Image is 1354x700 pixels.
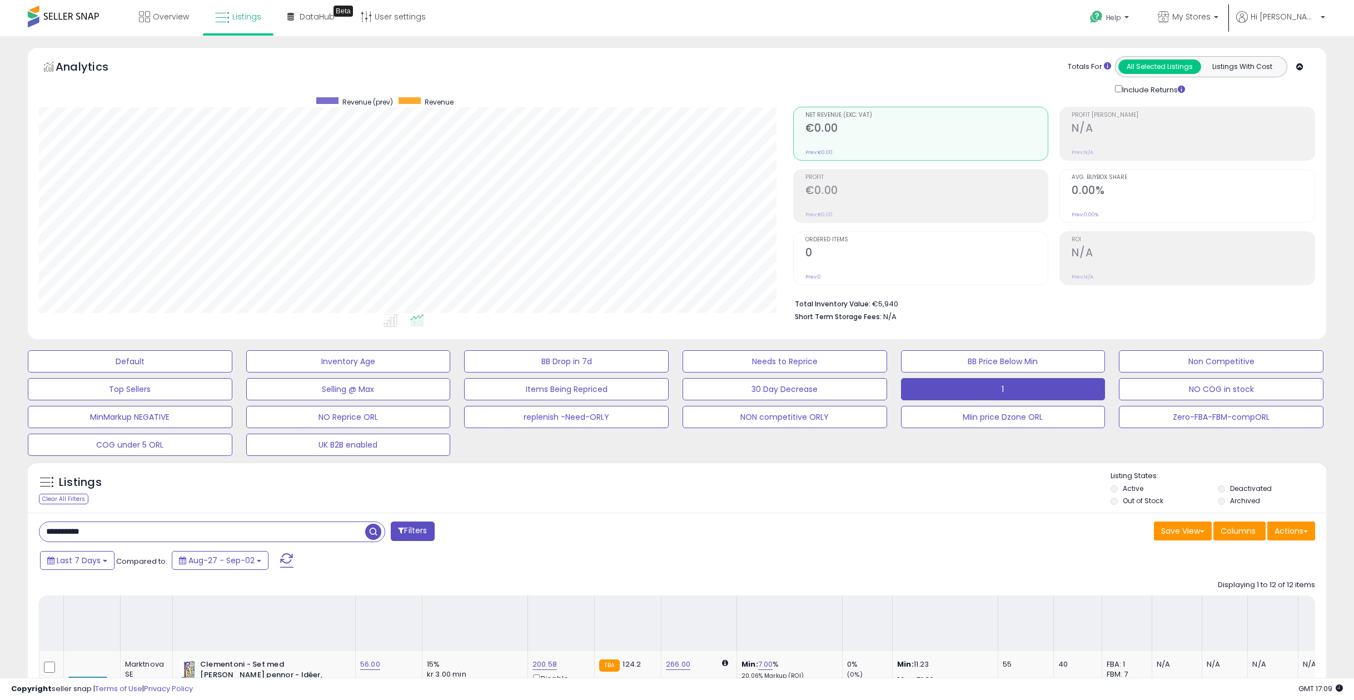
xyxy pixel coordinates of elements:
[1157,659,1193,669] div: N/A
[897,659,989,669] p: 11.23
[57,555,101,566] span: Last 7 Days
[1072,149,1093,156] small: Prev: N/A
[1118,59,1201,74] button: All Selected Listings
[11,683,52,694] strong: Copyright
[1072,211,1098,218] small: Prev: 0.00%
[805,211,833,218] small: Prev: €0.00
[883,311,897,322] span: N/A
[805,112,1048,118] span: Net Revenue (Exc. VAT)
[1072,274,1093,280] small: Prev: N/A
[1089,10,1103,24] i: Get Help
[464,350,669,373] button: BB Drop in 7d
[1236,11,1325,36] a: Hi [PERSON_NAME]
[1221,525,1256,537] span: Columns
[360,659,380,670] a: 56.00
[300,11,335,22] span: DataHub
[180,659,197,682] img: 41UgNpJkofL._SL40_.jpg
[1119,378,1323,400] button: NO COG in stock
[805,184,1048,199] h2: €0.00
[683,378,887,400] button: 30 Day Decrease
[144,683,193,694] a: Privacy Policy
[1081,2,1140,36] a: Help
[56,59,130,77] h5: Analytics
[246,378,451,400] button: Selling @ Max
[1154,522,1212,540] button: Save View
[1106,13,1121,22] span: Help
[795,296,1307,310] li: €5,940
[391,522,434,541] button: Filters
[1072,184,1315,199] h2: 0.00%
[1251,11,1317,22] span: Hi [PERSON_NAME]
[897,659,914,669] strong: Min:
[1303,659,1340,669] div: N/A
[11,684,193,694] div: seller snap | |
[188,555,255,566] span: Aug-27 - Sep-02
[1123,496,1163,505] label: Out of Stock
[795,312,882,321] b: Short Term Storage Fees:
[1072,112,1315,118] span: Profit [PERSON_NAME]
[333,6,353,17] div: Tooltip anchor
[1072,175,1315,181] span: Avg. Buybox Share
[901,350,1106,373] button: BB Price Below Min
[464,378,669,400] button: Items Being Repriced
[1213,522,1266,540] button: Columns
[1119,406,1323,428] button: Zero-FBA-FBM-compORL
[532,659,557,670] a: 200.58
[172,551,268,570] button: Aug-27 - Sep-02
[1230,484,1272,493] label: Deactivated
[805,175,1048,181] span: Profit
[599,659,620,672] small: FBA
[847,659,892,669] div: 0%
[59,475,102,490] h5: Listings
[1207,659,1239,669] div: N/A
[1252,659,1290,669] div: N/A
[1107,659,1143,669] div: FBA: 1
[1111,471,1327,481] p: Listing States:
[758,659,773,670] a: 7.00
[28,406,232,428] button: MinMarkup NEGATIVE
[39,494,88,504] div: Clear All Filters
[1123,484,1143,493] label: Active
[805,237,1048,243] span: Ordered Items
[1072,122,1315,137] h2: N/A
[232,11,261,22] span: Listings
[1058,659,1093,669] div: 40
[28,350,232,373] button: Default
[795,299,870,309] b: Total Inventory Value:
[1298,683,1343,694] span: 2025-09-10 17:09 GMT
[427,659,519,669] div: 15%
[1230,496,1260,505] label: Archived
[666,659,690,670] a: 266.00
[40,551,115,570] button: Last 7 Days
[28,434,232,456] button: COG under 5 ORL
[1172,11,1211,22] span: My Stores
[246,406,451,428] button: NO Reprice ORL
[741,659,758,669] b: Min:
[901,378,1106,400] button: 1
[464,406,669,428] button: replenish -Need-ORLY
[1267,522,1315,540] button: Actions
[1072,246,1315,261] h2: N/A
[683,406,887,428] button: NON competitive ORLY
[805,274,821,280] small: Prev: 0
[623,659,641,669] span: 124.2
[28,378,232,400] button: Top Sellers
[1201,59,1283,74] button: Listings With Cost
[1003,659,1045,669] div: 55
[246,350,451,373] button: Inventory Age
[95,683,142,694] a: Terms of Use
[425,97,454,107] span: Revenue
[116,556,167,567] span: Compared to:
[342,97,393,107] span: Revenue (prev)
[683,350,887,373] button: Needs to Reprice
[125,659,164,679] div: Marktnova SE
[805,246,1048,261] h2: 0
[805,122,1048,137] h2: €0.00
[1072,237,1315,243] span: ROI
[1068,62,1111,72] div: Totals For
[1107,83,1198,96] div: Include Returns
[901,406,1106,428] button: MIin price Dzone ORL
[153,11,189,22] span: Overview
[1119,350,1323,373] button: Non Competitive
[1218,580,1315,590] div: Displaying 1 to 12 of 12 items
